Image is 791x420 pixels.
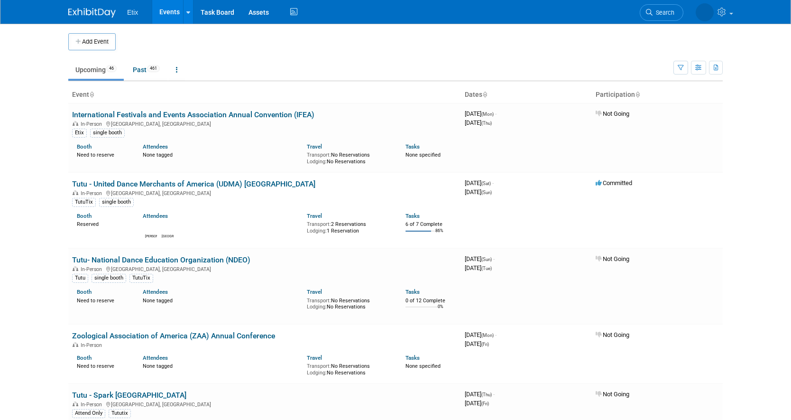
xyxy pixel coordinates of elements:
div: Need to reserve [77,361,129,370]
a: Attendees [143,355,168,361]
span: (Fri) [481,401,489,406]
span: [DATE] [465,179,494,187]
span: Committed [596,179,632,187]
a: Attendees [143,289,168,295]
span: In-Person [81,121,105,127]
span: (Sat) [481,181,491,186]
span: Lodging: [307,370,327,376]
span: [DATE] [465,391,495,398]
a: Tasks [405,355,420,361]
span: - [493,255,495,262]
th: Dates [461,87,592,103]
a: Upcoming46 [68,61,124,79]
span: 461 [147,65,160,72]
span: Not Going [596,255,629,262]
div: 0 of 12 Complete [405,298,457,304]
a: Tutu - United Dance Merchants of America (UDMA) [GEOGRAPHIC_DATA] [72,179,315,188]
span: Transport: [307,221,331,227]
div: single booth [92,274,126,282]
div: Attend Only [72,409,105,418]
span: (Sun) [481,190,492,195]
span: (Mon) [481,112,494,117]
a: Travel [307,289,322,295]
div: 6 of 7 Complete [405,221,457,228]
img: In-Person Event [73,401,78,406]
div: [GEOGRAPHIC_DATA], [GEOGRAPHIC_DATA] [72,265,457,272]
img: ExhibitDay [68,8,116,18]
span: None specified [405,363,441,369]
span: Lodging: [307,228,327,234]
a: Attendees [143,213,168,219]
div: None tagged [143,150,300,159]
span: Transport: [307,298,331,304]
a: Booth [77,289,92,295]
img: In-Person Event [73,342,78,347]
span: [DATE] [465,119,492,126]
a: Search [640,4,683,21]
span: Transport: [307,152,331,158]
span: Etix [127,9,138,16]
span: [DATE] [465,400,489,407]
div: [GEOGRAPHIC_DATA], [GEOGRAPHIC_DATA] [72,120,457,127]
div: Need to reserve [77,150,129,159]
a: Tutu- National Dance Education Organization (NDEO) [72,255,250,264]
a: Zoological Association of America (ZAA) Annual Conference [72,331,275,340]
div: Etix [72,129,87,137]
img: Jared McEntire [696,3,714,21]
span: - [493,391,495,398]
div: Sydney Lyman [162,233,174,239]
span: In-Person [81,342,105,348]
img: In-Person Event [73,121,78,126]
div: Tututix [109,409,131,418]
div: [GEOGRAPHIC_DATA], [GEOGRAPHIC_DATA] [72,189,457,196]
th: Event [68,87,461,103]
div: 2 Reservations 1 Reservation [307,219,391,234]
span: - [495,331,497,338]
span: [DATE] [465,188,492,196]
span: [DATE] [465,264,492,271]
span: Search [653,9,674,16]
div: No Reservations No Reservations [307,296,391,310]
img: In-Person Event [73,266,78,271]
div: single booth [90,129,125,137]
span: Not Going [596,331,629,338]
span: (Sun) [481,257,492,262]
a: Past461 [126,61,167,79]
div: No Reservations No Reservations [307,150,391,165]
span: Lodging: [307,159,327,165]
span: In-Person [81,190,105,196]
span: Lodging: [307,304,327,310]
a: Tutu - Spark [GEOGRAPHIC_DATA] [72,391,186,400]
div: Need to reserve [77,296,129,304]
button: Add Event [68,33,116,50]
div: None tagged [143,296,300,304]
th: Participation [592,87,723,103]
div: None tagged [143,361,300,370]
a: Booth [77,143,92,150]
span: Not Going [596,110,629,117]
a: International Festivals and Events Association Annual Convention (IFEA) [72,110,314,119]
span: Transport: [307,363,331,369]
a: Booth [77,355,92,361]
div: TutuTix [72,198,96,206]
span: - [495,110,497,117]
a: Booth [77,213,92,219]
span: Not Going [596,391,629,398]
span: None specified [405,152,441,158]
div: Reserved [77,219,129,228]
span: (Fri) [481,342,489,347]
div: TutuTix [129,274,153,282]
span: (Tue) [481,266,492,271]
span: (Thu) [481,392,492,397]
a: Sort by Participation Type [635,91,640,98]
img: Lakisha Cooper [145,222,156,233]
a: Travel [307,213,322,219]
span: 46 [106,65,117,72]
img: Sydney Lyman [162,222,173,233]
a: Attendees [143,143,168,150]
img: In-Person Event [73,190,78,195]
span: In-Person [81,401,105,408]
div: Tutu [72,274,88,282]
span: (Mon) [481,333,494,338]
a: Travel [307,355,322,361]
